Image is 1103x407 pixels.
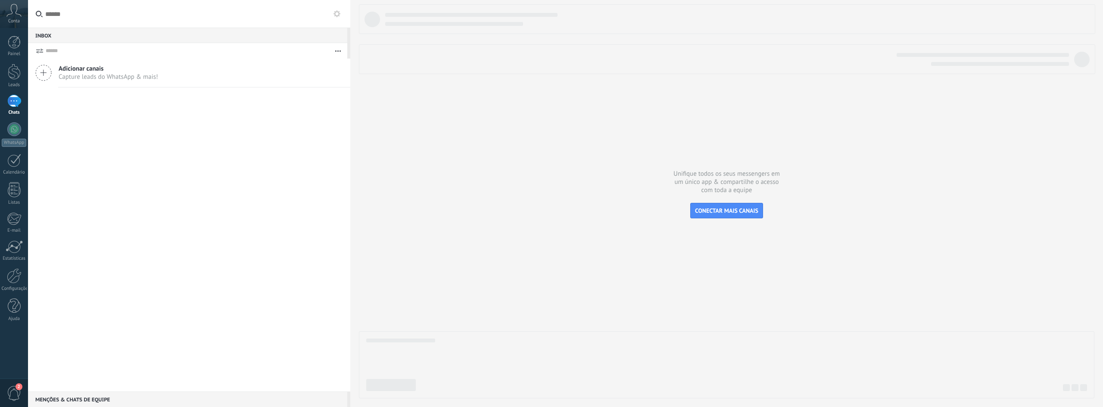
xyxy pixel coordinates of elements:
[2,200,27,205] div: Listas
[2,139,26,147] div: WhatsApp
[2,51,27,57] div: Painel
[2,170,27,175] div: Calendário
[2,110,27,115] div: Chats
[8,19,20,24] span: Conta
[690,203,763,218] button: CONECTAR MAIS CANAIS
[2,286,27,292] div: Configurações
[28,28,347,43] div: Inbox
[2,82,27,88] div: Leads
[59,65,158,73] span: Adicionar canais
[2,256,27,261] div: Estatísticas
[59,73,158,81] span: Capture leads do WhatsApp & mais!
[2,316,27,322] div: Ajuda
[16,383,22,390] span: 2
[329,43,347,59] button: Mais
[695,207,758,214] span: CONECTAR MAIS CANAIS
[2,228,27,233] div: E-mail
[28,391,347,407] div: Menções & Chats de equipe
